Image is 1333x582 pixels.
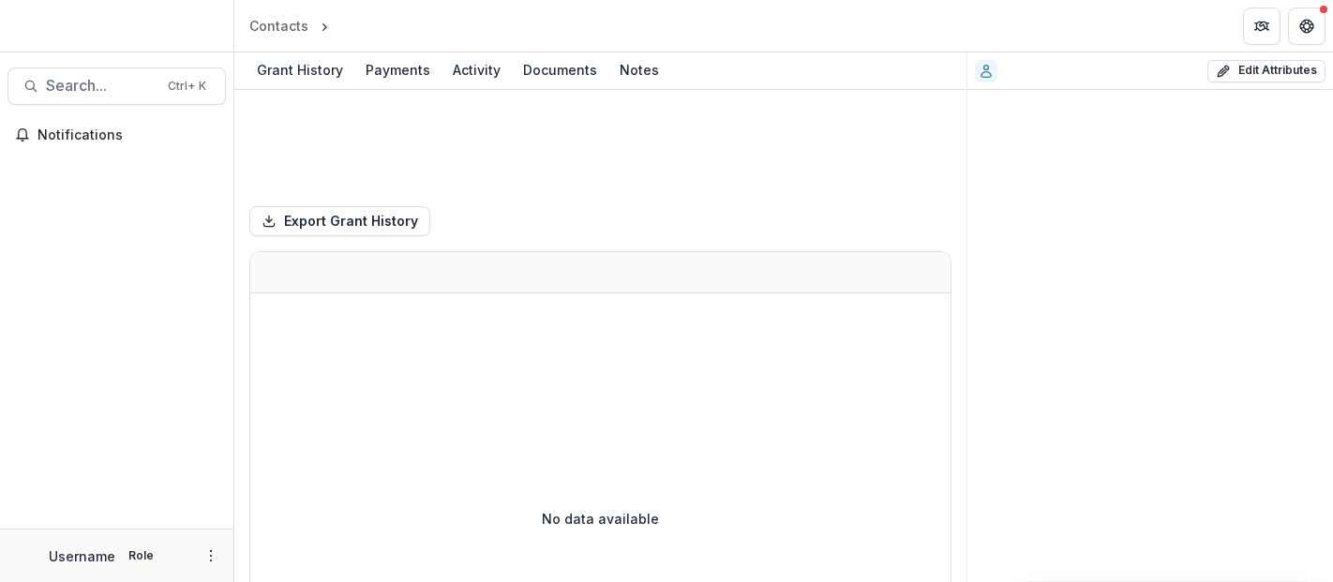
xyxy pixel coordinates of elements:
[242,12,316,39] a: Contacts
[1243,7,1281,45] button: Partners
[249,56,351,83] div: Grant History
[1207,60,1326,82] button: Edit Attributes
[49,546,115,566] p: Username
[7,67,226,105] button: Search...
[358,52,438,89] a: Payments
[7,120,226,150] button: Notifications
[123,547,159,564] p: Role
[445,56,508,83] div: Activity
[612,56,666,83] div: Notes
[37,127,218,143] span: Notifications
[1288,7,1326,45] button: Get Help
[612,52,666,89] a: Notes
[200,545,222,567] button: More
[249,16,308,36] div: Contacts
[164,76,210,97] div: Ctrl + K
[516,52,605,89] a: Documents
[249,52,351,89] a: Grant History
[516,56,605,83] div: Documents
[46,77,157,95] span: Search...
[249,206,430,236] button: Export Grant History
[542,509,659,529] p: No data available
[358,56,438,83] div: Payments
[445,52,508,89] a: Activity
[242,12,412,39] nav: breadcrumb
